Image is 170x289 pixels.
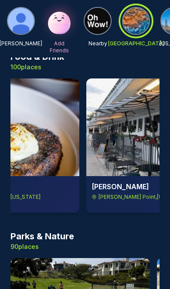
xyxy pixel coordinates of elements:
[8,8,34,34] img: Matthew Miller
[88,40,107,47] p: Nearby
[10,242,74,251] p: 90 places
[108,40,164,47] p: [GEOGRAPHIC_DATA]
[10,230,74,242] h3: Parks & Nature
[10,63,64,71] p: 100 places
[45,40,73,54] p: Add Friends
[45,7,73,35] img: Add Friends
[85,8,111,34] img: Nearby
